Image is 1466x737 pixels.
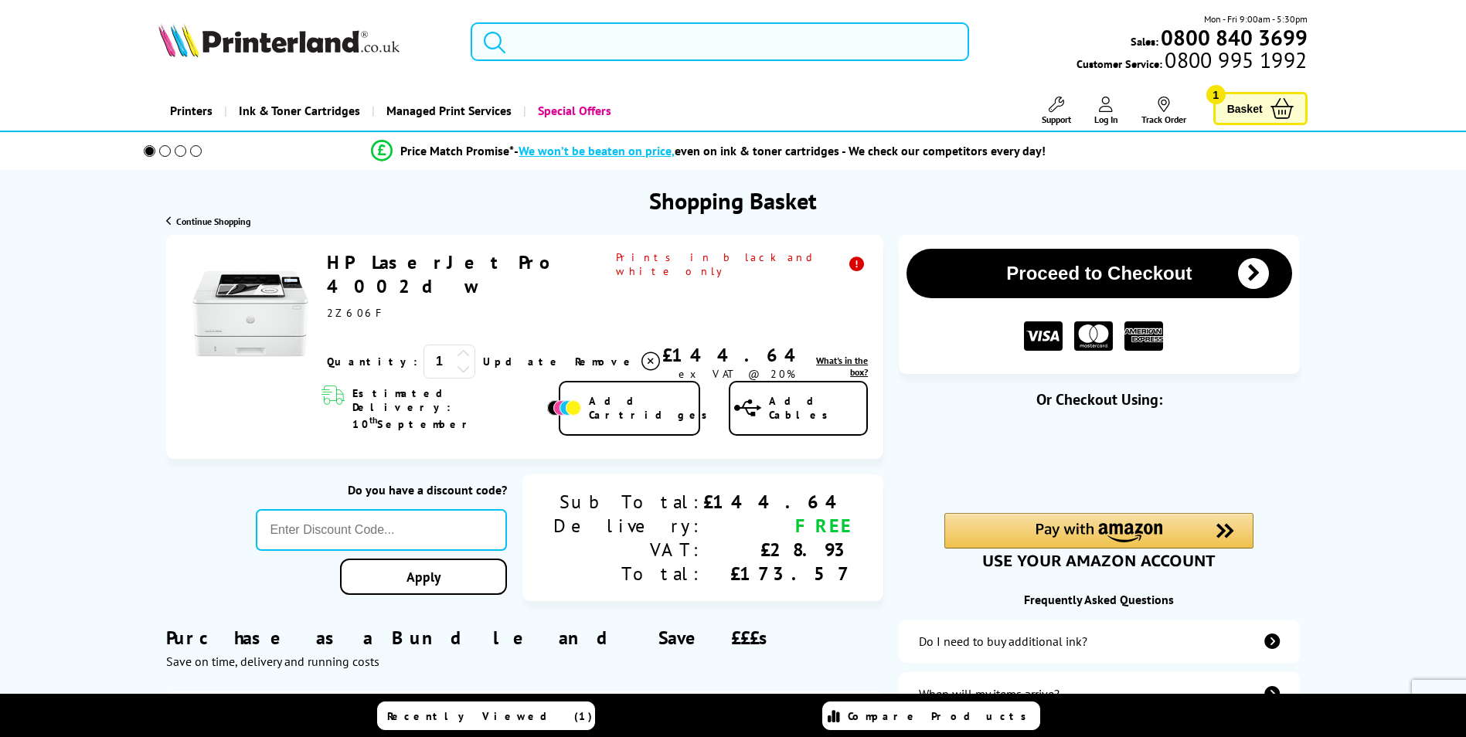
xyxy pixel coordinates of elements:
[352,386,543,431] span: Estimated Delivery: 10 September
[327,306,386,320] span: 2Z606F
[377,701,595,730] a: Recently Viewed (1)
[1161,23,1308,52] b: 0800 840 3699
[1158,30,1308,45] a: 0800 840 3699
[553,562,703,586] div: Total:
[575,355,636,368] span: Remove
[899,389,1299,409] div: Or Checkout Using:
[369,414,377,426] sup: th
[589,394,716,422] span: Add Cartridges
[158,23,451,60] a: Printerland Logo
[703,514,852,538] div: FREE
[166,654,883,669] div: Save on time, delivery and running costs
[224,91,372,131] a: Ink & Toner Cartridges
[1094,97,1118,125] a: Log In
[256,509,507,551] input: Enter Discount Code...
[1204,12,1308,26] span: Mon - Fri 9:00am - 5:30pm
[919,633,1087,649] div: Do I need to buy additional ink?
[123,138,1295,165] li: modal_Promise
[1141,97,1186,125] a: Track Order
[1227,98,1263,119] span: Basket
[1206,85,1226,104] span: 1
[816,355,868,378] span: What's in the box?
[919,686,1060,701] div: When will my items arrive?
[616,250,868,278] span: Prints in black and white only
[1213,92,1308,125] a: Basket 1
[1077,53,1307,71] span: Customer Service:
[176,216,250,227] span: Continue Shopping
[192,256,308,372] img: HP LaserJet Pro 4002dw
[1162,53,1307,67] span: 0800 995 1992
[848,709,1035,723] span: Compare Products
[523,91,623,131] a: Special Offers
[703,562,852,586] div: £173.57
[899,592,1299,607] div: Frequently Asked Questions
[679,367,795,381] span: ex VAT @ 20%
[239,91,360,131] span: Ink & Toner Cartridges
[158,23,400,57] img: Printerland Logo
[1042,97,1071,125] a: Support
[547,400,581,416] img: Add Cartridges
[662,343,811,367] div: £144.64
[1131,34,1158,49] span: Sales:
[649,185,817,216] h1: Shopping Basket
[514,143,1046,158] div: - even on ink & toner cartridges - We check our competitors every day!
[944,513,1253,567] div: Amazon Pay - Use your Amazon account
[899,672,1299,715] a: items-arrive
[1124,321,1163,352] img: American Express
[158,91,224,131] a: Printers
[1024,321,1063,352] img: VISA
[575,350,662,373] a: Delete item from your basket
[400,143,514,158] span: Price Match Promise*
[327,250,548,298] a: HP LaserJet Pro 4002dw
[166,216,250,227] a: Continue Shopping
[483,355,563,368] a: Update
[1094,114,1118,125] span: Log In
[1074,321,1113,352] img: MASTER CARD
[822,701,1040,730] a: Compare Products
[553,538,703,562] div: VAT:
[944,434,1253,469] iframe: PayPal
[519,143,675,158] span: We won’t be beaten on price,
[372,91,523,131] a: Managed Print Services
[1042,114,1071,125] span: Support
[703,538,852,562] div: £28.93
[340,559,507,595] a: Apply
[703,490,852,514] div: £144.64
[553,514,703,538] div: Delivery:
[387,709,593,723] span: Recently Viewed (1)
[256,482,507,498] div: Do you have a discount code?
[906,249,1291,298] button: Proceed to Checkout
[811,355,868,378] a: lnk_inthebox
[327,355,417,368] span: Quantity:
[553,490,703,514] div: Sub Total:
[166,603,883,669] div: Purchase as a Bundle and Save £££s
[769,394,866,422] span: Add Cables
[899,620,1299,663] a: additional-ink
